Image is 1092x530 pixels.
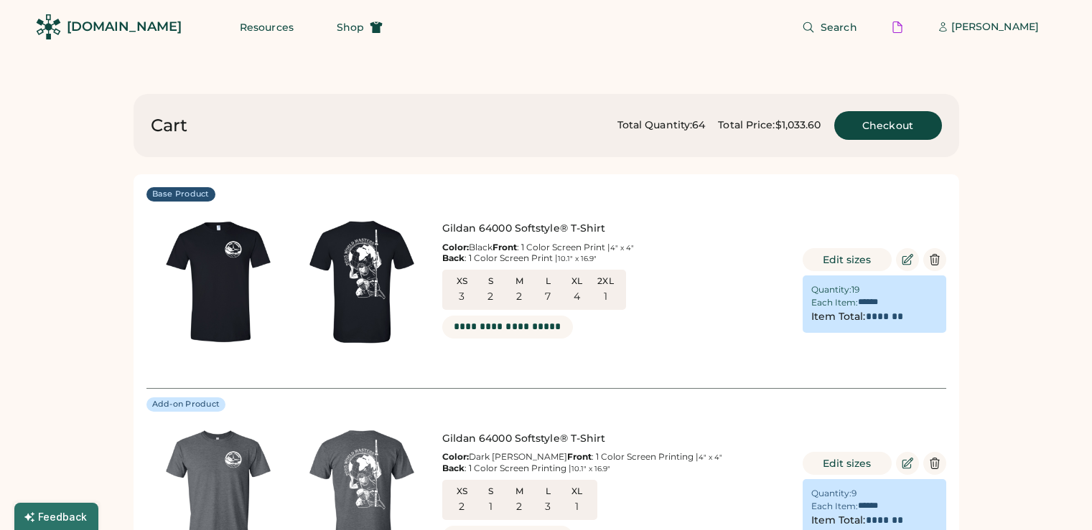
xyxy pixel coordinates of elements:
[718,118,775,133] div: Total Price:
[604,290,607,304] div: 1
[480,275,503,287] div: S
[442,463,465,473] strong: Back
[459,500,465,514] div: 2
[493,242,517,252] strong: Front
[594,275,617,287] div: 2XL
[223,13,311,42] button: Resources
[442,451,790,474] div: Dark [PERSON_NAME] : 1 Color Screen Printing | : 1 Color Screen Printing |
[146,210,290,354] img: generate-image
[896,452,919,475] button: Edit Product
[571,464,610,473] font: 10.1" x 16.9"
[811,514,866,528] div: Item Total:
[610,243,634,252] font: 4" x 4"
[803,248,892,271] button: Edit sizes
[574,290,580,304] div: 4
[834,111,942,140] button: Checkout
[567,451,592,462] strong: Front
[442,451,469,462] strong: Color:
[36,14,61,39] img: Rendered Logo - Screens
[337,22,364,32] span: Shop
[811,488,851,499] div: Quantity:
[558,254,597,263] font: 10.1" x 16.9"
[537,275,560,287] div: L
[923,248,946,271] button: Delete
[442,252,465,263] strong: Back
[803,452,892,475] button: Edit sizes
[442,242,469,252] strong: Color:
[896,248,919,271] button: Edit Product
[545,500,551,514] div: 3
[508,275,531,287] div: M
[508,486,531,497] div: M
[152,189,210,200] div: Base Product
[487,290,493,304] div: 2
[537,486,560,497] div: L
[811,310,866,324] div: Item Total:
[1024,465,1086,527] iframe: Front Chat
[811,297,858,308] div: Each Item:
[575,500,579,514] div: 1
[459,290,465,304] div: 3
[692,118,705,133] div: 64
[923,452,946,475] button: Delete
[851,284,859,295] div: 19
[442,432,790,446] div: Gildan 64000 Softstyle® T-Shirt
[442,242,790,265] div: Black : 1 Color Screen Print | : 1 Color Screen Print |
[851,488,857,499] div: 9
[951,20,1039,34] div: [PERSON_NAME]
[785,13,874,42] button: Search
[451,275,474,287] div: XS
[811,501,858,512] div: Each Item:
[545,290,551,304] div: 7
[290,210,434,354] img: generate-image
[319,13,400,42] button: Shop
[821,22,857,32] span: Search
[811,284,851,295] div: Quantity:
[480,486,503,497] div: S
[442,222,790,236] div: Gildan 64000 Softstyle® T-Shirt
[489,500,493,514] div: 1
[67,18,182,36] div: [DOMAIN_NAME]
[566,486,589,497] div: XL
[451,486,474,497] div: XS
[516,500,522,514] div: 2
[151,114,187,137] div: Cart
[617,118,693,133] div: Total Quantity:
[152,399,220,410] div: Add-on Product
[516,290,522,304] div: 2
[775,118,821,133] div: $1,033.60
[566,275,589,287] div: XL
[699,453,722,462] font: 4" x 4"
